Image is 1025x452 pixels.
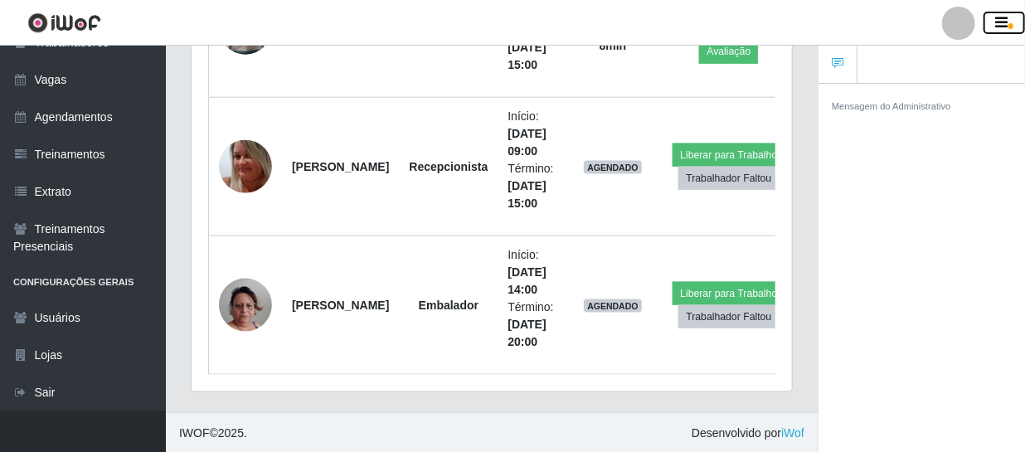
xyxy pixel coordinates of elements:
[508,246,553,299] li: Início:
[27,12,101,33] img: CoreUI Logo
[508,318,546,348] time: [DATE] 20:00
[409,160,488,173] strong: Recepcionista
[508,108,553,160] li: Início:
[179,425,247,442] span: © 2025 .
[508,179,546,210] time: [DATE] 15:00
[673,143,785,167] button: Liberar para Trabalho
[292,299,389,312] strong: [PERSON_NAME]
[678,305,779,328] button: Trabalhador Faltou
[508,22,553,74] li: Término:
[219,258,272,352] img: 1737254952637.jpeg
[508,265,546,296] time: [DATE] 14:00
[219,122,272,212] img: 1689768253315.jpeg
[508,160,553,212] li: Término:
[673,282,785,305] button: Liberar para Trabalho
[179,426,210,440] span: IWOF
[584,299,642,313] span: AGENDADO
[781,426,804,440] a: iWof
[584,161,642,174] span: AGENDADO
[832,101,951,111] small: Mensagem do Administrativo
[419,299,478,312] strong: Embalador
[678,167,779,190] button: Trabalhador Faltou
[508,127,546,158] time: [DATE] 09:00
[292,160,389,173] strong: [PERSON_NAME]
[699,40,758,63] button: Avaliação
[692,425,804,442] span: Desenvolvido por
[582,22,643,52] strong: há 0-3 h e 0-8 min
[508,299,553,351] li: Término:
